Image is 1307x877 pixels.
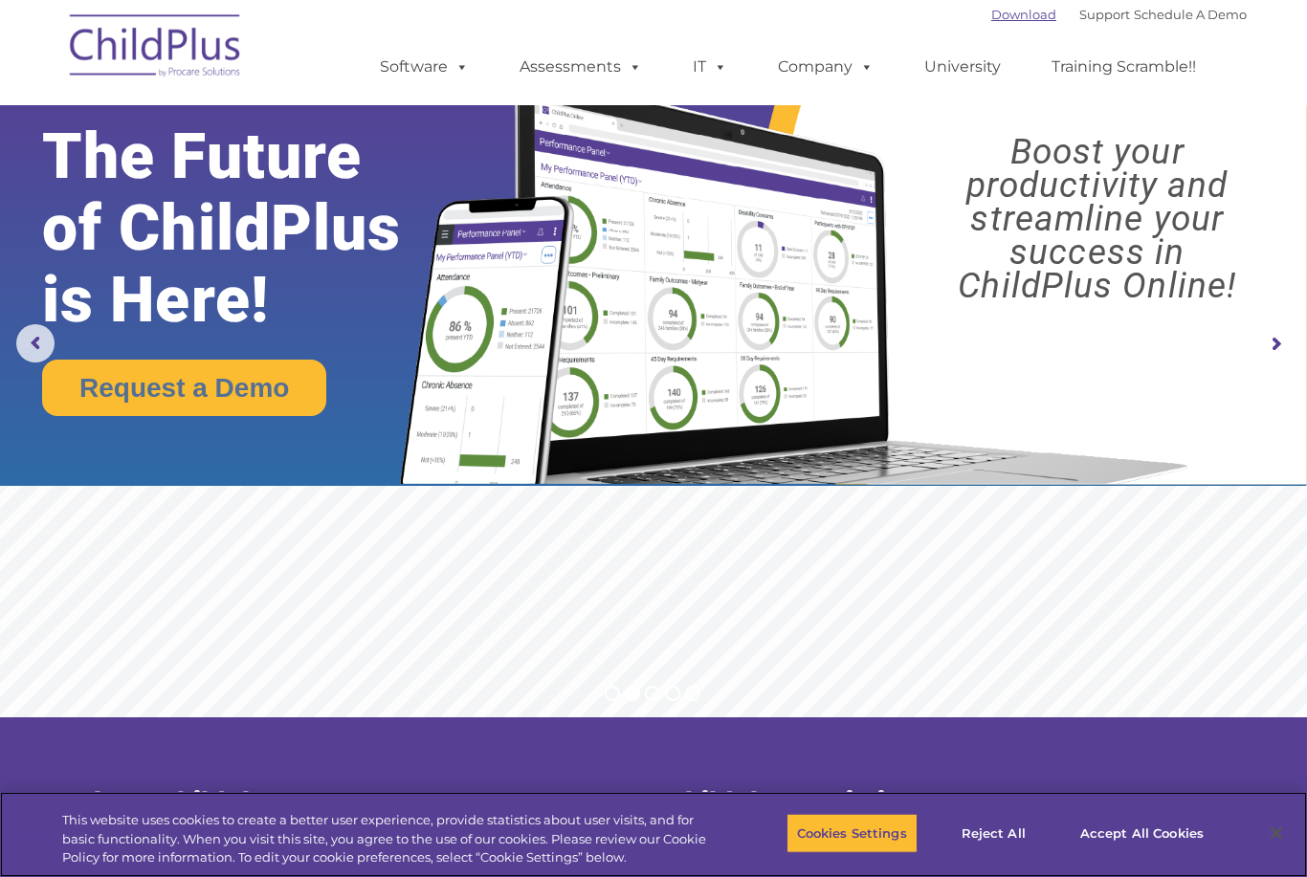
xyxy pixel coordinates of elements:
a: Request a Demo [42,360,326,416]
font: | [991,7,1247,22]
button: Reject All [934,813,1053,853]
img: ChildPlus by Procare Solutions [60,1,252,97]
span: About ChildPlus [75,786,279,815]
a: Assessments [500,48,661,86]
a: IT [674,48,746,86]
a: University [905,48,1020,86]
button: Accept All Cookies [1070,813,1214,853]
a: Schedule A Demo [1134,7,1247,22]
span: ChildPlus Statistics [668,786,913,815]
a: Company [759,48,893,86]
rs-layer: The Future of ChildPlus is Here! [42,121,459,336]
button: Close [1255,812,1297,854]
rs-layer: Boost your productivity and streamline your success in ChildPlus Online! [903,135,1291,302]
a: Support [1079,7,1130,22]
a: Download [991,7,1056,22]
a: Software [361,48,488,86]
a: Training Scramble!! [1032,48,1215,86]
div: This website uses cookies to create a better user experience, provide statistics about user visit... [62,811,719,867]
button: Cookies Settings [786,813,918,853]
